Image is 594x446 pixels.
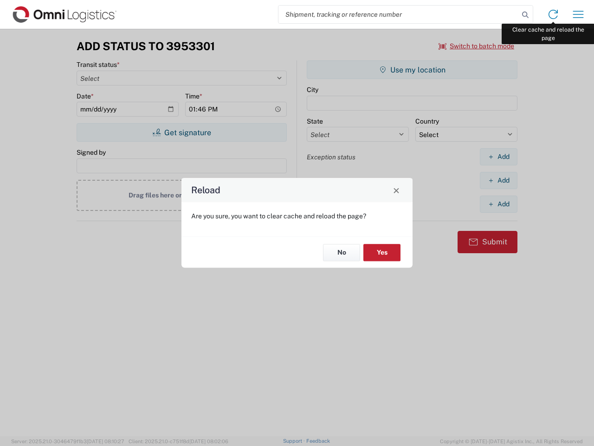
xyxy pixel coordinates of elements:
h4: Reload [191,184,220,197]
button: Close [390,184,403,197]
button: No [323,244,360,261]
p: Are you sure, you want to clear cache and reload the page? [191,212,403,220]
button: Yes [363,244,400,261]
input: Shipment, tracking or reference number [278,6,519,23]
